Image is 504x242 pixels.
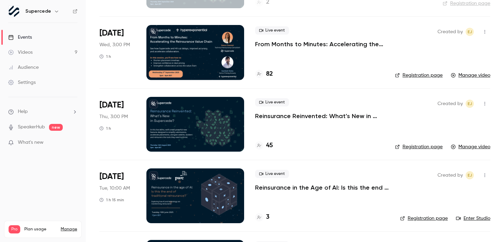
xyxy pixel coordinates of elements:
[8,49,33,56] div: Videos
[18,108,28,115] span: Help
[99,100,124,111] span: [DATE]
[451,143,490,150] a: Manage video
[8,64,39,71] div: Audience
[451,72,490,79] a: Manage video
[255,98,289,106] span: Live event
[255,112,384,120] a: Reinsurance Reinvented: What’s New in Supercede
[266,69,273,79] h4: 82
[255,183,389,192] a: Reinsurance in the Age of AI: Is this the end of traditional reinsurance?
[395,143,443,150] a: Registration page
[255,170,289,178] span: Live event
[255,40,384,48] a: From Months to Minutes: Accelerating the Reinsurance Value Chain
[468,28,472,36] span: EJ
[255,69,273,79] a: 82
[395,72,443,79] a: Registration page
[24,227,57,232] span: Plan usage
[437,171,463,179] span: Created by
[25,8,51,15] h6: Supercede
[99,171,124,182] span: [DATE]
[99,126,111,131] div: 1 h
[8,79,36,86] div: Settings
[99,41,130,48] span: Wed, 3:00 PM
[456,215,490,222] a: Enter Studio
[255,141,273,150] a: 45
[468,171,472,179] span: EJ
[18,139,44,146] span: What's new
[99,197,124,203] div: 1 h 15 min
[400,215,448,222] a: Registration page
[61,227,77,232] a: Manage
[9,225,20,233] span: Pro
[99,28,124,39] span: [DATE]
[266,213,269,222] h4: 3
[468,100,472,108] span: EJ
[466,171,474,179] span: Ellie James
[8,34,32,41] div: Events
[69,140,77,146] iframe: Noticeable Trigger
[99,185,130,192] span: Tue, 10:00 AM
[266,141,273,150] h4: 45
[99,25,135,80] div: Sep 3 Wed, 3:00 PM (Europe/London)
[99,113,128,120] span: Thu, 3:00 PM
[18,124,45,131] a: SpeakerHub
[466,28,474,36] span: Ellie James
[49,124,63,131] span: new
[8,108,77,115] li: help-dropdown-opener
[99,168,135,223] div: Jun 10 Tue, 10:00 AM (Europe/London)
[466,100,474,108] span: Ellie James
[99,97,135,152] div: Aug 14 Thu, 3:00 PM (Europe/London)
[9,6,20,17] img: Supercede
[255,213,269,222] a: 3
[99,54,111,59] div: 1 h
[437,100,463,108] span: Created by
[255,26,289,35] span: Live event
[437,28,463,36] span: Created by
